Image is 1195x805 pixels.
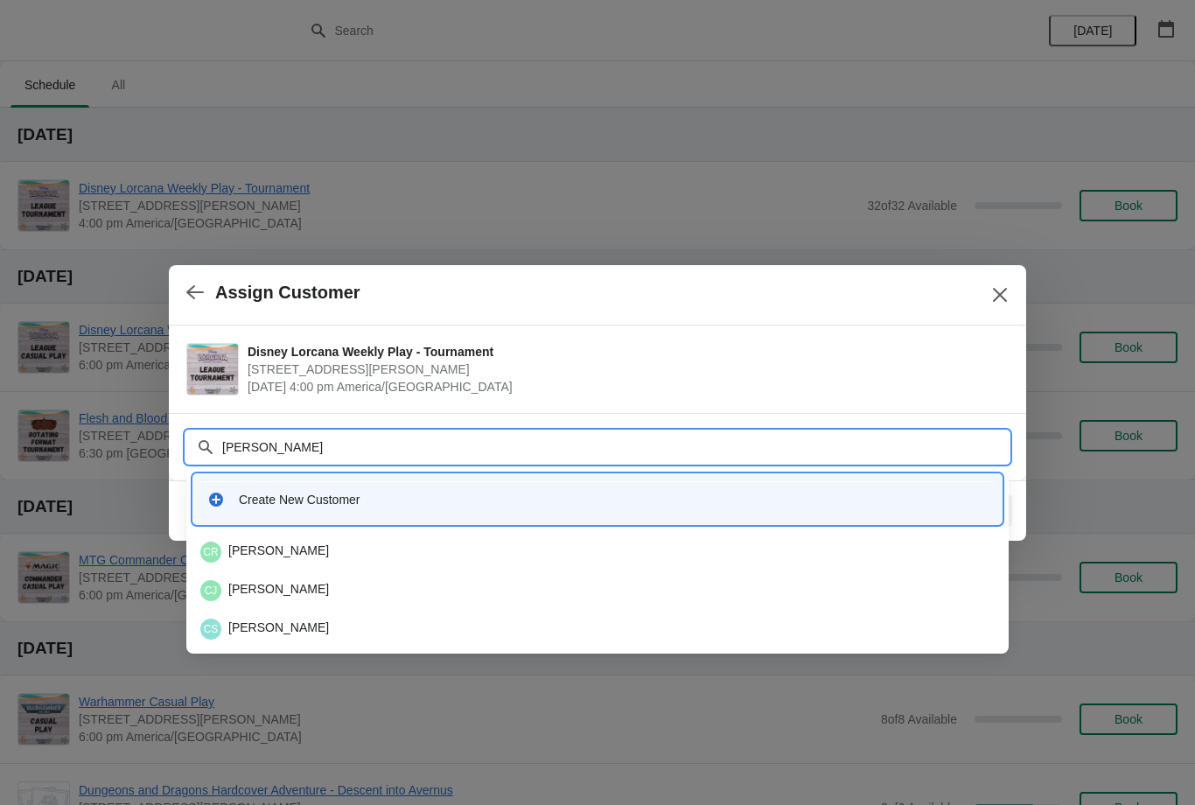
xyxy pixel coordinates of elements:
div: [PERSON_NAME] [200,542,995,563]
span: Cory Salyers [200,619,221,640]
input: Search customer name or email [221,431,1009,463]
li: Cory Salyers [186,608,1009,647]
span: [STREET_ADDRESS][PERSON_NAME] [248,360,1000,378]
button: Close [984,279,1016,311]
span: Cory Roberts [200,542,221,563]
div: [PERSON_NAME] [200,580,995,601]
span: Disney Lorcana Weekly Play - Tournament [248,343,1000,360]
li: Cory Roberts [186,535,1009,570]
div: Create New Customer [239,491,988,508]
li: Cory Johns [186,570,1009,608]
div: [PERSON_NAME] [200,619,995,640]
text: CJ [205,584,218,597]
span: [DATE] 4:00 pm America/[GEOGRAPHIC_DATA] [248,378,1000,395]
h2: Assign Customer [215,283,360,303]
img: Disney Lorcana Weekly Play - Tournament | 2040 Louetta Rd Ste I Spring, TX 77388 | August 10 | 4:... [187,344,238,395]
span: Cory Johns [200,580,221,601]
text: CS [204,623,219,635]
text: CR [203,546,219,558]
